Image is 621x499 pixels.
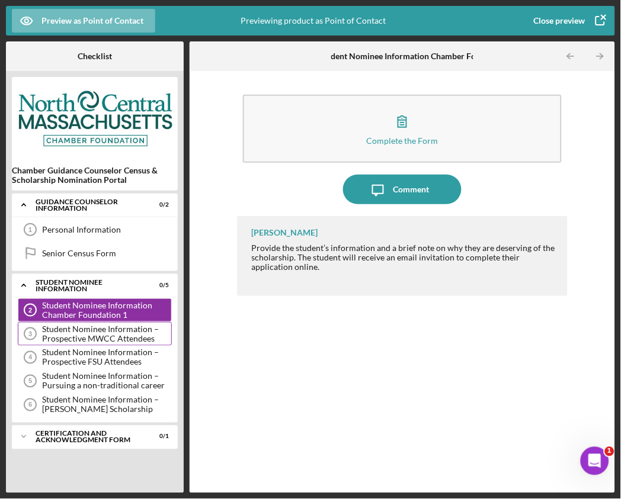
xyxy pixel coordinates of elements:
[28,307,32,314] tspan: 2
[78,51,112,61] b: Checklist
[12,166,178,185] b: Chamber Guidance Counselor Census & Scholarship Nomination Portal
[42,225,171,234] div: Personal Information
[36,430,139,444] div: Certification and Acknowledgment Form
[241,6,386,36] div: Previewing product as Point of Contact
[12,9,155,33] button: Preview as Point of Contact
[366,136,438,145] div: Complete the Form
[252,228,318,237] div: [PERSON_NAME]
[28,354,33,361] tspan: 4
[42,249,171,258] div: Senior Census Form
[343,175,462,204] button: Comment
[534,9,585,33] div: Close preview
[42,301,171,320] div: Student Nominee Information Chamber Foundation 1
[28,378,32,385] tspan: 5
[148,282,169,289] div: 0 / 5
[42,372,171,391] div: Student Nominee Information – Pursuing a non-traditional career
[581,447,609,475] iframe: Intercom live chat
[42,324,171,343] div: Student Nominee Information – Prospective MWCC Attendees
[522,9,615,33] button: Close preview
[28,226,32,233] tspan: 1
[148,433,169,440] div: 0 / 1
[28,401,32,408] tspan: 6
[42,348,171,367] div: Student Nominee Information – Prospective FSU Attendees
[36,279,139,292] div: Student Nominee Information
[252,243,556,272] div: Provide the student’s information and a brief note on why they are deserving of the scholarship. ...
[243,95,562,163] button: Complete the Form
[605,447,614,456] span: 1
[393,175,429,204] div: Comment
[42,395,171,414] div: Student Nominee Information – [PERSON_NAME] Scholarship
[41,9,143,33] div: Preview as Point of Contact
[148,201,169,208] div: 0 / 2
[319,51,516,61] b: Student Nominee Information Chamber Foundation 1
[36,198,139,212] div: Guidance Counselor Information
[12,83,178,154] img: Product logo
[28,330,32,337] tspan: 3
